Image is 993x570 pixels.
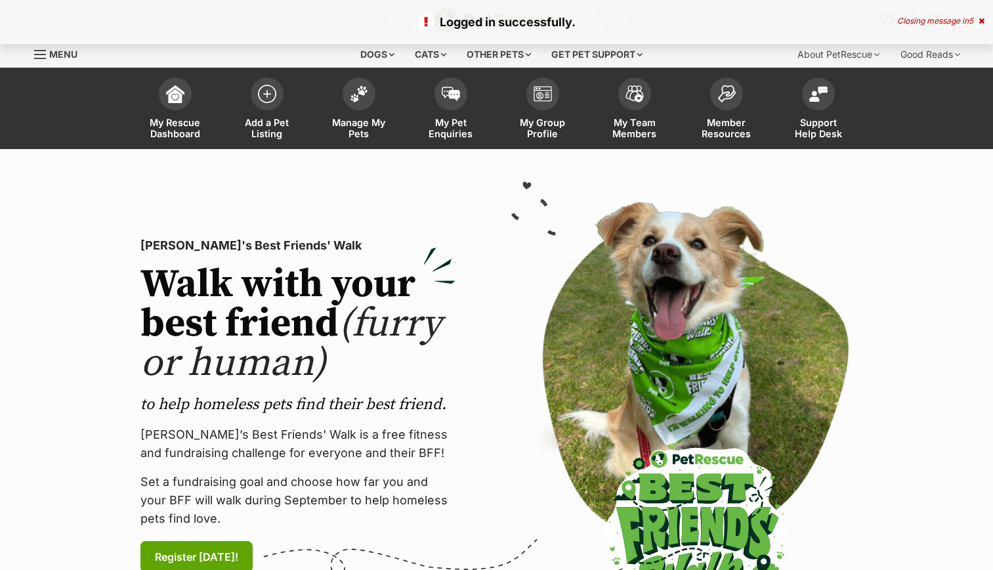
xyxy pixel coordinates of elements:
[497,71,589,149] a: My Group Profile
[406,41,455,68] div: Cats
[605,117,664,139] span: My Team Members
[258,85,276,103] img: add-pet-listing-icon-0afa8454b4691262ce3f59096e99ab1cd57d4a30225e0717b998d2c9b9846f56.svg
[140,236,455,255] p: [PERSON_NAME]'s Best Friends' Walk
[140,473,455,528] p: Set a fundraising goal and choose how far you and your BFF will walk during September to help hom...
[155,549,238,565] span: Register [DATE]!
[221,71,313,149] a: Add a Pet Listing
[625,85,644,102] img: team-members-icon-5396bd8760b3fe7c0b43da4ab00e1e3bb1a5d9ba89233759b79545d2d3fc5d0d.svg
[421,117,480,139] span: My Pet Enquiries
[34,41,87,65] a: Menu
[697,117,756,139] span: Member Resources
[405,71,497,149] a: My Pet Enquiries
[140,426,455,462] p: [PERSON_NAME]’s Best Friends' Walk is a free fitness and fundraising challenge for everyone and t...
[329,117,389,139] span: Manage My Pets
[49,49,77,60] span: Menu
[350,85,368,102] img: manage-my-pets-icon-02211641906a0b7f246fdf0571729dbe1e7629f14944591b6c1af311fb30b64b.svg
[442,87,460,101] img: pet-enquiries-icon-7e3ad2cf08bfb03b45e93fb7055b45f3efa6380592205ae92323e6603595dc1f.svg
[681,71,772,149] a: Member Resources
[542,41,652,68] div: Get pet support
[788,41,889,68] div: About PetRescue
[891,41,969,68] div: Good Reads
[140,299,442,388] span: (furry or human)
[717,85,736,102] img: member-resources-icon-8e73f808a243e03378d46382f2149f9095a855e16c252ad45f914b54edf8863c.svg
[589,71,681,149] a: My Team Members
[166,85,184,103] img: dashboard-icon-eb2f2d2d3e046f16d808141f083e7271f6b2e854fb5c12c21221c1fb7104beca.svg
[129,71,221,149] a: My Rescue Dashboard
[351,41,404,68] div: Dogs
[809,86,828,102] img: help-desk-icon-fdf02630f3aa405de69fd3d07c3f3aa587a6932b1a1747fa1d2bba05be0121f9.svg
[513,117,572,139] span: My Group Profile
[140,265,455,384] h2: Walk with your best friend
[789,117,848,139] span: Support Help Desk
[457,41,540,68] div: Other pets
[238,117,297,139] span: Add a Pet Listing
[146,117,205,139] span: My Rescue Dashboard
[140,394,455,415] p: to help homeless pets find their best friend.
[313,71,405,149] a: Manage My Pets
[534,86,552,102] img: group-profile-icon-3fa3cf56718a62981997c0bc7e787c4b2cf8bcc04b72c1350f741eb67cf2f40e.svg
[772,71,864,149] a: Support Help Desk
